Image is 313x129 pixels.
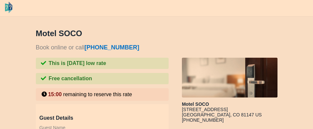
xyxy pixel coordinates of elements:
[233,112,240,117] span: CO
[36,44,139,51] span: Book online or call
[36,58,169,69] div: This is [DATE] low rate
[36,73,169,84] div: Free cancellation
[255,112,262,117] span: US
[5,2,12,13] img: logo-header-small.png
[182,107,277,112] div: [STREET_ADDRESS]
[182,117,277,123] div: [PHONE_NUMBER]
[182,112,232,117] span: [GEOGRAPHIC_DATA],
[182,58,277,97] img: hotel image
[85,44,139,51] a: [PHONE_NUMBER]
[182,101,277,107] div: Motel SOCO
[241,112,254,117] span: 81147
[48,92,62,97] span: 15:00
[39,115,165,121] span: Guest Details
[36,29,242,38] h1: Motel SOCO
[63,92,132,97] span: remaining to reserve this rate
